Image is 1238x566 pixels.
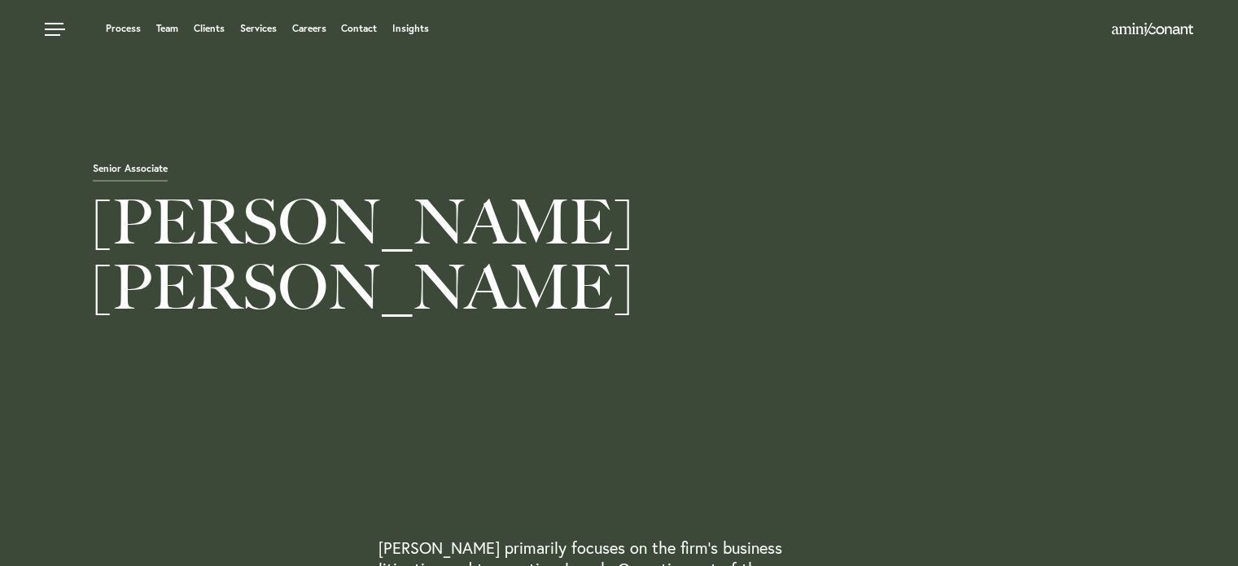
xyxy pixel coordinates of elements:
a: Home [1112,24,1193,37]
img: Amini & Conant [1112,23,1193,36]
a: Careers [292,24,326,33]
a: Clients [194,24,225,33]
span: Senior Associate [93,164,168,182]
a: Process [106,24,141,33]
a: Insights [392,24,429,33]
a: Team [156,24,178,33]
a: Contact [341,24,377,33]
a: Services [240,24,277,33]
